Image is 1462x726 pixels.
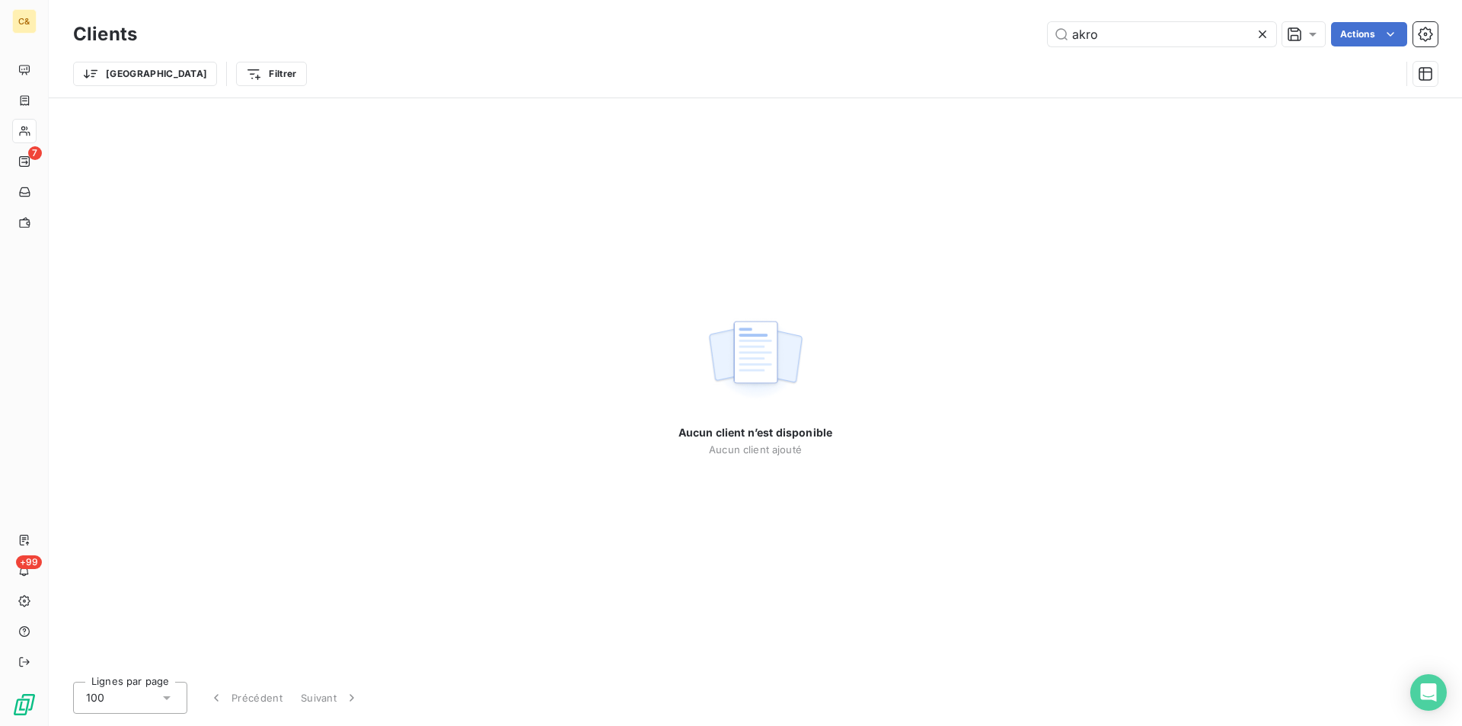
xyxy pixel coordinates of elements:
[16,555,42,569] span: +99
[73,62,217,86] button: [GEOGRAPHIC_DATA]
[1410,674,1447,711] div: Open Intercom Messenger
[236,62,306,86] button: Filtrer
[1048,22,1276,46] input: Rechercher
[12,692,37,717] img: Logo LeanPay
[86,690,104,705] span: 100
[200,682,292,714] button: Précédent
[709,443,802,456] span: Aucun client ajouté
[12,9,37,34] div: C&
[28,146,42,160] span: 7
[1331,22,1407,46] button: Actions
[678,425,832,440] span: Aucun client n’est disponible
[73,21,137,48] h3: Clients
[707,312,804,407] img: empty state
[292,682,369,714] button: Suivant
